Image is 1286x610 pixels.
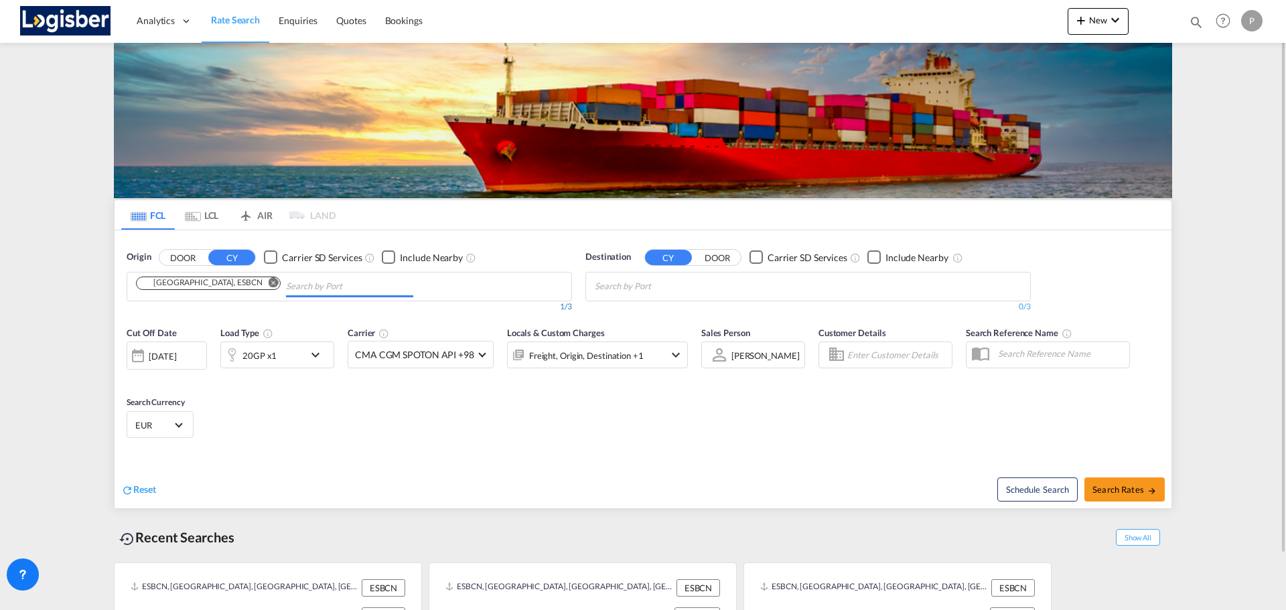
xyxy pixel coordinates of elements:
[114,522,240,552] div: Recent Searches
[1062,328,1072,339] md-icon: Your search will be saved by the below given name
[127,301,572,313] div: 1/3
[220,341,334,368] div: 20GP x1icon-chevron-down
[1189,15,1204,29] md-icon: icon-magnify
[1068,8,1129,35] button: icon-plus 400-fgNewicon-chevron-down
[135,419,173,431] span: EUR
[668,347,684,363] md-icon: icon-chevron-down
[134,415,186,435] md-select: Select Currency: € EUREuro
[121,200,336,230] md-pagination-wrapper: Use the left and right arrow keys to navigate between tabs
[400,251,463,264] div: Include Nearby
[307,347,330,363] md-icon: icon-chevron-down
[1212,9,1241,33] div: Help
[382,250,463,264] md-checkbox: Checkbox No Ink
[385,15,423,26] span: Bookings
[121,484,133,496] md-icon: icon-refresh
[731,350,800,361] div: [PERSON_NAME]
[127,397,185,407] span: Search Currency
[466,252,476,263] md-icon: Unchecked: Ignores neighbouring ports when fetching rates.Checked : Includes neighbouring ports w...
[121,483,156,498] div: icon-refreshReset
[885,251,948,264] div: Include Nearby
[1107,12,1123,28] md-icon: icon-chevron-down
[1212,9,1234,32] span: Help
[149,350,176,362] div: [DATE]
[238,208,254,218] md-icon: icon-airplane
[131,579,358,597] div: ESBCN, Barcelona, Spain, Southern Europe, Europe
[850,252,861,263] md-icon: Unchecked: Search for CY (Container Yard) services for all selected carriers.Checked : Search for...
[364,252,375,263] md-icon: Unchecked: Search for CY (Container Yard) services for all selected carriers.Checked : Search for...
[228,200,282,230] md-tab-item: AIR
[208,250,255,265] button: CY
[1073,12,1089,28] md-icon: icon-plus 400-fg
[1241,10,1263,31] div: P
[445,579,673,597] div: ESBCN, Barcelona, Spain, Southern Europe, Europe
[991,579,1035,597] div: ESBCN
[1073,15,1123,25] span: New
[121,200,175,230] md-tab-item: FCL
[694,250,741,265] button: DOOR
[529,346,644,365] div: Freight Origin Destination Factory Stuffing
[127,250,151,264] span: Origin
[362,579,405,597] div: ESBCN
[141,277,263,289] div: Barcelona, ESBCN
[676,579,720,597] div: ESBCN
[1084,477,1165,502] button: Search Ratesicon-arrow-right
[847,345,948,365] input: Enter Customer Details
[991,344,1129,364] input: Search Reference Name
[355,348,474,362] span: CMA CGM SPOTON API +98
[127,368,137,386] md-datepicker: Select
[1116,529,1160,546] span: Show All
[749,250,847,264] md-checkbox: Checkbox No Ink
[220,327,273,338] span: Load Type
[263,328,273,339] md-icon: icon-information-outline
[20,6,111,36] img: d7a75e507efd11eebffa5922d020a472.png
[336,15,366,26] span: Quotes
[133,483,156,495] span: Reset
[818,327,886,338] span: Customer Details
[264,250,362,264] md-checkbox: Checkbox No Ink
[1147,486,1157,495] md-icon: icon-arrow-right
[507,327,605,338] span: Locals & Custom Charges
[348,327,389,338] span: Carrier
[260,277,280,291] button: Remove
[115,230,1171,508] div: OriginDOOR CY Checkbox No InkUnchecked: Search for CY (Container Yard) services for all selected ...
[585,301,1031,313] div: 0/3
[593,273,727,297] md-chips-wrap: Chips container with autocompletion. Enter the text area, type text to search, and then use the u...
[966,327,1072,338] span: Search Reference Name
[286,276,413,297] input: Chips input.
[595,276,722,297] input: Chips input.
[242,346,277,365] div: 20GP x1
[701,327,750,338] span: Sales Person
[997,477,1078,502] button: Note: By default Schedule search will only considerorigin ports, destination ports and cut off da...
[645,250,692,265] button: CY
[760,579,988,597] div: ESBCN, Barcelona, Spain, Southern Europe, Europe
[127,327,177,338] span: Cut Off Date
[952,252,963,263] md-icon: Unchecked: Ignores neighbouring ports when fetching rates.Checked : Includes neighbouring ports w...
[134,273,419,297] md-chips-wrap: Chips container. Use arrow keys to select chips.
[585,250,631,264] span: Destination
[159,250,206,265] button: DOOR
[279,15,317,26] span: Enquiries
[768,251,847,264] div: Carrier SD Services
[867,250,948,264] md-checkbox: Checkbox No Ink
[1189,15,1204,35] div: icon-magnify
[175,200,228,230] md-tab-item: LCL
[730,346,801,365] md-select: Sales Person: POL ALVAREZ
[507,341,688,368] div: Freight Origin Destination Factory Stuffingicon-chevron-down
[119,531,135,547] md-icon: icon-backup-restore
[137,14,175,27] span: Analytics
[141,277,265,289] div: Press delete to remove this chip.
[282,251,362,264] div: Carrier SD Services
[1092,484,1157,495] span: Search Rates
[378,328,389,339] md-icon: The selected Trucker/Carrierwill be displayed in the rate results If the rates are from another f...
[127,341,207,370] div: [DATE]
[114,43,1172,198] img: LCL+%26+FCL+BACKGROUND.png
[211,14,260,25] span: Rate Search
